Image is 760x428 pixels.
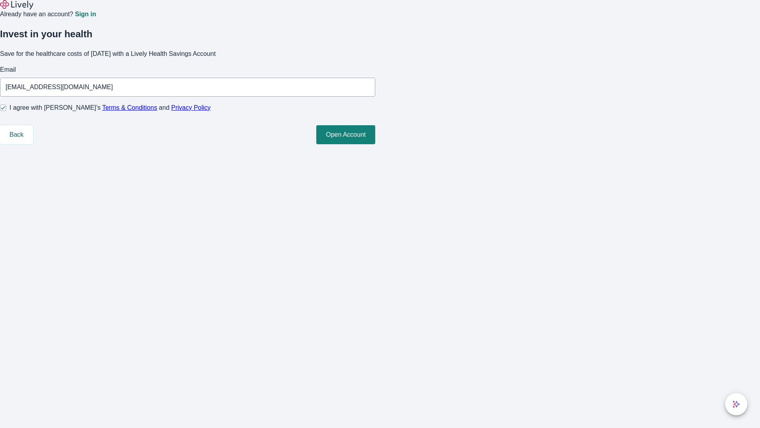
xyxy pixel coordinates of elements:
a: Terms & Conditions [102,104,157,111]
button: chat [725,393,747,415]
a: Sign in [75,11,96,17]
span: I agree with [PERSON_NAME]’s and [9,103,211,113]
button: Open Account [316,125,375,144]
svg: Lively AI Assistant [732,400,740,408]
a: Privacy Policy [171,104,211,111]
